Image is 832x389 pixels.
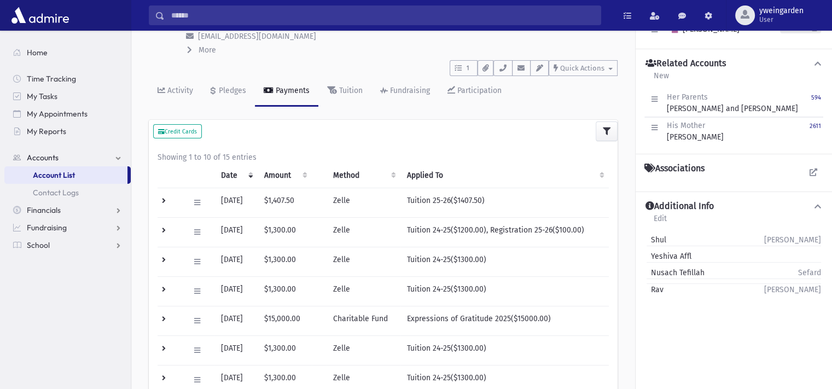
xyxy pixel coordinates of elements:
[400,247,609,276] td: Tuition 24-25($1300.00)
[27,240,50,250] span: School
[27,205,61,215] span: Financials
[4,219,131,236] a: Fundraising
[337,86,363,95] div: Tuition
[810,123,821,130] small: 2611
[4,201,131,219] a: Financials
[27,74,76,84] span: Time Tracking
[258,276,312,306] td: $1,300.00
[798,267,821,278] span: Sefard
[400,335,609,365] td: Tuition 24-25($1300.00)
[214,335,258,365] td: [DATE]
[214,163,258,188] th: Date: activate to sort column ascending
[214,217,258,247] td: [DATE]
[318,76,371,107] a: Tuition
[647,251,691,262] span: Yeshiva Affl
[645,58,726,69] h4: Related Accounts
[759,7,804,15] span: yweingarden
[327,247,401,276] td: Zelle
[549,60,618,76] button: Quick Actions
[27,109,88,119] span: My Appointments
[327,217,401,247] td: Zelle
[27,153,59,162] span: Accounts
[667,91,798,114] div: [PERSON_NAME] and [PERSON_NAME]
[645,201,714,212] h4: Additional Info
[214,247,258,276] td: [DATE]
[27,223,67,233] span: Fundraising
[764,284,821,295] span: [PERSON_NAME]
[217,86,246,95] div: Pledges
[199,45,216,55] span: More
[327,276,401,306] td: Zelle
[327,306,401,335] td: Charitable Fund
[811,94,821,101] small: 594
[33,188,79,198] span: Contact Logs
[255,76,318,107] a: Payments
[4,166,127,184] a: Account List
[4,105,131,123] a: My Appointments
[400,163,609,188] th: Applied To: activate to sort column ascending
[455,86,502,95] div: Participation
[258,163,312,188] th: Amount: activate to sort column ascending
[560,64,604,72] span: Quick Actions
[653,212,667,232] a: Edit
[27,126,66,136] span: My Reports
[258,306,312,335] td: $15,000.00
[214,306,258,335] td: [DATE]
[450,60,478,76] button: 1
[186,44,217,56] button: More
[644,163,705,174] h4: Associations
[327,335,401,365] td: Zelle
[202,76,255,107] a: Pledges
[214,276,258,306] td: [DATE]
[644,201,823,212] button: Additional Info
[149,76,202,107] a: Activity
[165,5,601,25] input: Search
[4,44,131,61] a: Home
[667,121,705,130] span: His Mother
[400,217,609,247] td: Tuition 24-25($1200.00), Registration 25-26($100.00)
[9,4,72,26] img: AdmirePro
[647,234,666,246] span: Shul
[153,124,202,138] button: Credit Cards
[274,86,310,95] div: Payments
[647,284,664,295] span: Rav
[4,184,131,201] a: Contact Logs
[667,120,724,143] div: [PERSON_NAME]
[4,236,131,254] a: School
[644,58,823,69] button: Related Accounts
[198,32,316,41] span: [EMAIL_ADDRESS][DOMAIN_NAME]
[439,76,510,107] a: Participation
[158,152,609,163] div: Showing 1 to 10 of 15 entries
[258,335,312,365] td: $1,300.00
[4,88,131,105] a: My Tasks
[258,217,312,247] td: $1,300.00
[463,63,473,73] span: 1
[400,306,609,335] td: Expressions of Gratitude 2025($15000.00)
[400,188,609,217] td: Tuition 25-26($1407.50)
[653,69,670,89] a: New
[764,234,821,246] span: [PERSON_NAME]
[4,70,131,88] a: Time Tracking
[371,76,439,107] a: Fundraising
[400,276,609,306] td: Tuition 24-25($1300.00)
[258,188,312,217] td: $1,407.50
[327,163,401,188] th: Method: activate to sort column ascending
[811,91,821,114] a: 594
[33,170,75,180] span: Account List
[327,188,401,217] td: Zelle
[4,123,131,140] a: My Reports
[165,86,193,95] div: Activity
[158,128,197,135] small: Credit Cards
[667,92,708,102] span: Her Parents
[27,91,57,101] span: My Tasks
[759,15,804,24] span: User
[258,247,312,276] td: $1,300.00
[27,48,48,57] span: Home
[4,149,131,166] a: Accounts
[388,86,430,95] div: Fundraising
[810,120,821,143] a: 2611
[647,267,705,278] span: Nusach Tefillah
[214,188,258,217] td: [DATE]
